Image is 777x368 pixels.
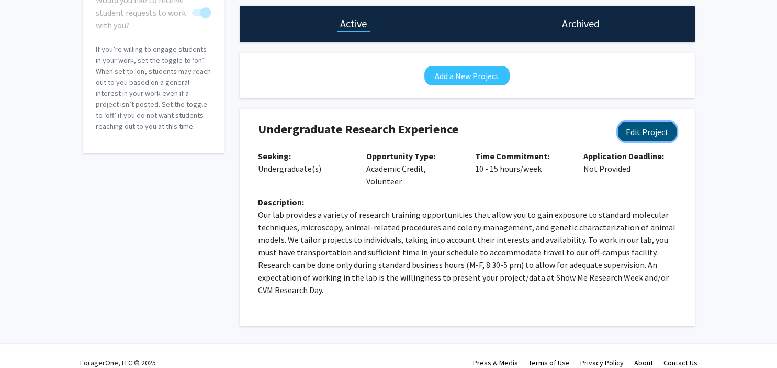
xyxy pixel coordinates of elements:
[96,44,211,132] p: If you’re willing to engage students in your work, set the toggle to ‘on’. When set to 'on', stud...
[424,66,510,85] button: Add a New Project
[258,151,291,161] b: Seeking:
[340,16,367,31] h1: Active
[663,358,697,367] a: Contact Us
[528,358,570,367] a: Terms of Use
[258,208,677,296] p: Our lab provides a variety of research training opportunities that allow you to gain exposure to ...
[634,358,653,367] a: About
[583,150,677,175] p: Not Provided
[366,150,459,187] p: Academic Credit, Volunteer
[618,122,677,141] button: Edit Project
[473,358,518,367] a: Press & Media
[562,16,600,31] h1: Archived
[8,321,44,360] iframe: Chat
[583,151,664,161] b: Application Deadline:
[580,358,624,367] a: Privacy Policy
[258,196,677,208] div: Description:
[475,151,549,161] b: Time Commitment:
[475,150,568,175] p: 10 - 15 hours/week
[258,150,351,175] p: Undergraduate(s)
[366,151,435,161] b: Opportunity Type:
[258,122,601,137] h4: Undergraduate Research Experience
